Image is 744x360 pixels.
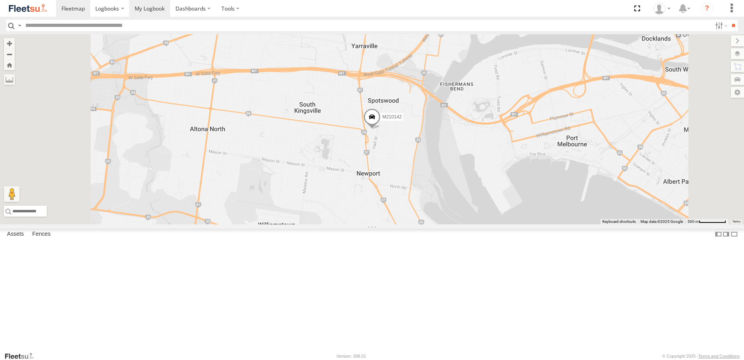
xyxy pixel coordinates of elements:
div: Anthony Winton [651,3,673,14]
label: Fences [28,229,54,240]
div: Version: 308.01 [337,354,366,358]
button: Drag Pegman onto the map to open Street View [4,186,19,202]
label: Dock Summary Table to the Left [714,229,722,240]
div: © Copyright 2025 - [662,354,740,358]
button: Keyboard shortcuts [602,219,636,224]
button: Zoom Home [4,60,15,70]
span: M210142 [382,114,402,120]
label: Search Query [16,20,23,31]
label: Measure [4,74,15,85]
span: 500 m [688,219,699,224]
label: Assets [3,229,28,240]
span: Map data ©2025 Google [640,219,683,224]
button: Zoom out [4,49,15,60]
label: Search Filter Options [712,20,729,31]
label: Hide Summary Table [730,229,738,240]
label: Map Settings [731,87,744,98]
button: Map Scale: 500 m per 66 pixels [685,219,728,224]
a: Terms and Conditions [698,354,740,358]
img: fleetsu-logo-horizontal.svg [8,3,48,14]
a: Visit our Website [4,352,40,360]
i: ? [701,2,713,15]
label: Dock Summary Table to the Right [722,229,730,240]
button: Zoom in [4,38,15,49]
a: Terms (opens in new tab) [732,220,740,223]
